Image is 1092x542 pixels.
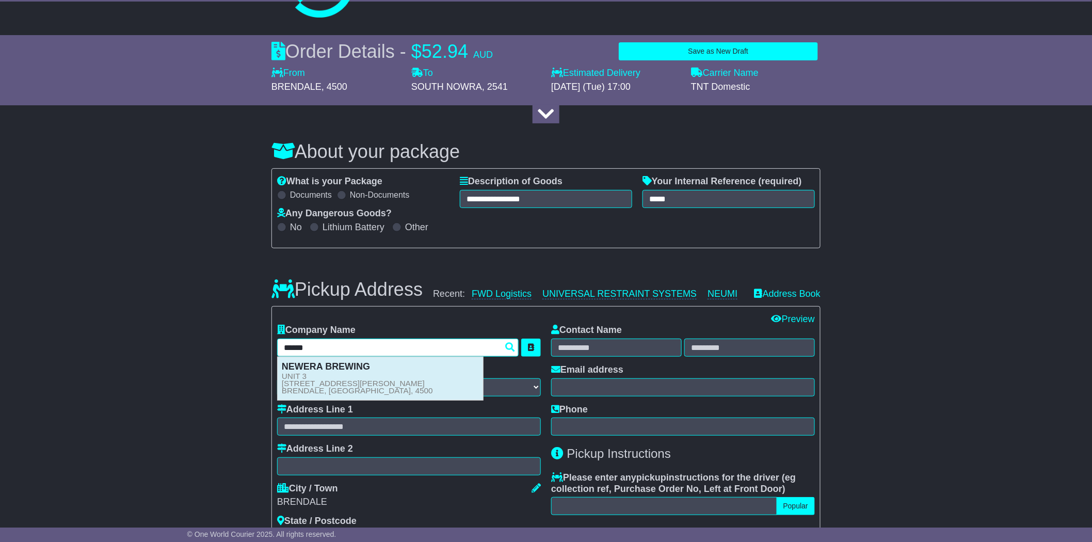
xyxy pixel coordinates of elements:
[405,222,428,233] label: Other
[322,82,347,92] span: , 4500
[472,289,532,299] a: FWD Logistics
[323,222,384,233] label: Lithium Battery
[271,279,423,300] h3: Pickup Address
[411,68,433,79] label: To
[277,208,392,219] label: Any Dangerous Goods?
[277,176,382,187] label: What is your Package
[277,497,541,508] div: BRENDALE
[643,176,802,187] label: Your Internal Reference (required)
[282,373,433,394] small: UNIT 3 [STREET_ADDRESS][PERSON_NAME] BRENDALE, [GEOGRAPHIC_DATA], 4500
[277,483,338,495] label: City / Town
[691,82,821,93] div: TNT Domestic
[187,530,336,538] span: © One World Courier 2025. All rights reserved.
[772,314,815,324] a: Preview
[411,41,422,62] span: $
[636,472,666,483] span: pickup
[473,50,493,60] span: AUD
[551,325,622,336] label: Contact Name
[777,497,815,515] button: Popular
[277,404,353,416] label: Address Line 1
[282,361,370,372] strong: NEWERA BREWING
[411,82,482,92] span: SOUTH NOWRA
[433,289,744,300] div: Recent:
[551,364,623,376] label: Email address
[551,404,588,416] label: Phone
[290,190,332,200] label: Documents
[551,472,815,495] label: Please enter any instructions for the driver ( )
[551,82,681,93] div: [DATE] (Tue) 17:00
[277,443,353,455] label: Address Line 2
[271,82,322,92] span: BRENDALE
[619,42,818,60] button: Save as New Draft
[271,68,305,79] label: From
[551,472,796,494] span: eg collection ref, Purchase Order No, Left at Front Door
[691,68,759,79] label: Carrier Name
[277,325,356,336] label: Company Name
[460,176,563,187] label: Description of Goods
[708,289,737,299] a: NEUMI
[551,68,681,79] label: Estimated Delivery
[271,141,821,162] h3: About your package
[277,516,357,527] label: State / Postcode
[422,41,468,62] span: 52.94
[271,40,493,62] div: Order Details -
[542,289,697,299] a: UNIVERSAL RESTRAINT SYSTEMS
[350,190,410,200] label: Non-Documents
[290,222,302,233] label: No
[567,447,671,460] span: Pickup Instructions
[754,289,821,300] a: Address Book
[482,82,508,92] span: , 2541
